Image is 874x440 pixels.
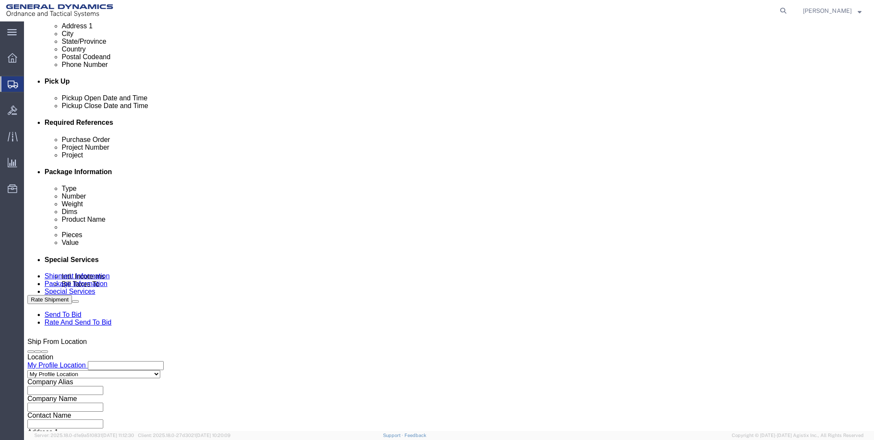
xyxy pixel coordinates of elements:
span: Copyright © [DATE]-[DATE] Agistix Inc., All Rights Reserved [732,432,864,439]
span: Client: 2025.18.0-27d3021 [138,433,230,438]
span: [DATE] 11:12:30 [102,433,134,438]
a: Support [383,433,404,438]
button: [PERSON_NAME] [802,6,862,16]
iframe: FS Legacy Container [24,21,874,431]
img: logo [6,4,113,17]
span: Evan Brigham [803,6,852,15]
span: Server: 2025.18.0-d1e9a510831 [34,433,134,438]
span: [DATE] 10:20:09 [196,433,230,438]
a: Feedback [404,433,426,438]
